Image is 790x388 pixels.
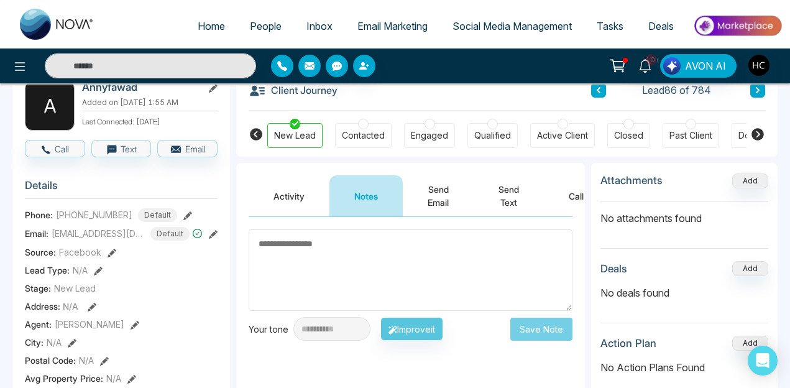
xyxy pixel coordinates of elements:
span: City : [25,336,44,349]
span: Agent: [25,318,52,331]
img: User Avatar [748,55,769,76]
span: Postal Code : [25,354,76,367]
span: [EMAIL_ADDRESS][DOMAIN_NAME] [52,227,145,240]
span: Default [150,227,190,241]
p: No attachments found [600,201,768,226]
span: Email Marketing [357,20,428,32]
span: Home [198,20,225,32]
a: 10+ [630,54,660,76]
div: Your tone [249,323,293,336]
h3: Client Journey [249,81,338,99]
span: 10+ [645,54,656,65]
span: Avg Property Price : [25,372,103,385]
button: Send Email [403,175,474,216]
div: Engaged [411,129,448,142]
span: Default [138,208,177,222]
button: AVON AI [660,54,737,78]
div: Contacted [342,129,385,142]
span: Address: [25,300,78,313]
span: Phone: [25,208,53,221]
span: Lead 86 of 784 [642,83,711,98]
p: Last Connected: [DATE] [82,114,218,127]
img: Market-place.gif [692,12,783,40]
a: People [237,14,294,38]
a: Deals [636,14,686,38]
span: Source: [25,246,56,259]
span: Tasks [597,20,623,32]
span: N/A [79,354,94,367]
img: Nova CRM Logo [20,9,94,40]
a: Inbox [294,14,345,38]
button: Call [25,140,85,157]
div: Closed [614,129,643,142]
a: Tasks [584,14,636,38]
button: Activity [249,175,329,216]
button: Add [732,173,768,188]
div: New Lead [274,129,316,142]
button: Text [91,140,152,157]
h3: Deals [600,262,627,275]
p: No deals found [600,285,768,300]
button: Call [544,175,609,216]
div: Active Client [537,129,588,142]
span: N/A [106,372,121,385]
span: New Lead [54,282,96,295]
div: Past Client [669,129,712,142]
span: N/A [47,336,62,349]
span: Deals [648,20,674,32]
p: Added on [DATE] 1:55 AM [82,97,218,108]
span: Email: [25,227,48,240]
span: N/A [63,301,78,312]
span: [PERSON_NAME] [55,318,124,331]
span: People [250,20,282,32]
h3: Action Plan [600,337,656,349]
a: Social Media Management [440,14,584,38]
span: [PHONE_NUMBER] [56,208,132,221]
button: Add [732,336,768,351]
div: Qualified [474,129,511,142]
span: AVON AI [685,58,726,73]
div: Open Intercom Messenger [748,346,778,376]
h3: Details [25,179,218,198]
span: Stage: [25,282,51,295]
button: Notes [329,175,403,216]
img: Lead Flow [663,57,681,75]
span: Facebook [59,246,101,259]
span: Social Media Management [452,20,572,32]
span: Lead Type: [25,264,70,277]
span: Add [732,175,768,185]
h2: Annyfawad [82,81,198,93]
button: Email [157,140,218,157]
a: Home [185,14,237,38]
a: Email Marketing [345,14,440,38]
button: Save Note [510,318,572,341]
button: Add [732,261,768,276]
div: A [25,81,75,131]
span: Inbox [306,20,333,32]
button: Send Text [474,175,544,216]
p: No Action Plans Found [600,360,768,375]
span: N/A [73,264,88,277]
h3: Attachments [600,174,663,187]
